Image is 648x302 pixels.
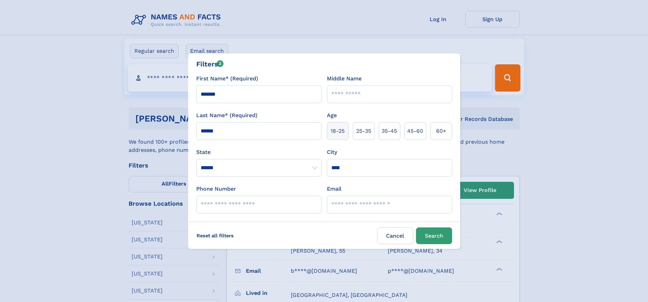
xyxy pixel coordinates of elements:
span: 60+ [436,127,446,135]
label: Middle Name [327,75,362,83]
label: Email [327,185,342,193]
span: 35‑45 [382,127,397,135]
button: Search [416,227,452,244]
div: Filters [196,59,224,69]
span: 25‑35 [356,127,371,135]
label: State [196,148,321,156]
label: First Name* (Required) [196,75,258,83]
label: Age [327,111,337,120]
label: Cancel [377,227,413,244]
label: Reset all filters [192,227,238,244]
label: Last Name* (Required) [196,111,257,120]
label: Phone Number [196,185,236,193]
label: City [327,148,337,156]
span: 45‑60 [407,127,423,135]
span: 18‑25 [331,127,345,135]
